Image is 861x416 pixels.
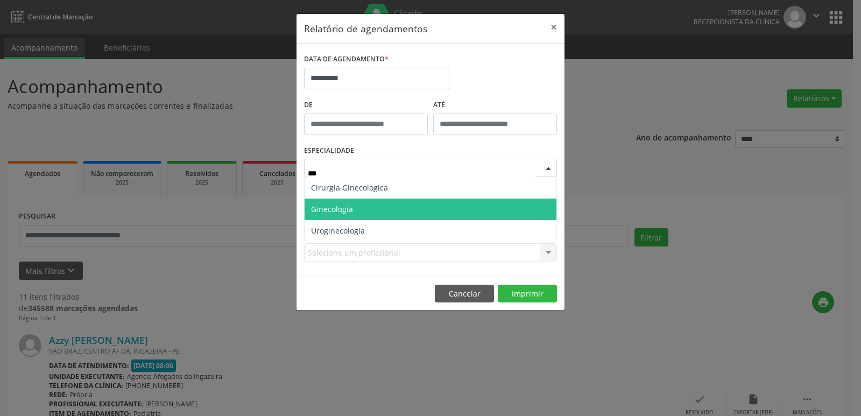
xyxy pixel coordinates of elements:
label: ESPECIALIDADE [304,143,354,159]
button: Imprimir [498,285,557,303]
button: Cancelar [435,285,494,303]
label: DATA DE AGENDAMENTO [304,51,389,68]
h5: Relatório de agendamentos [304,22,427,36]
label: ATÉ [433,97,557,114]
span: Uroginecologia [311,225,365,236]
label: De [304,97,428,114]
span: Cirurgia Ginecologica [311,182,388,193]
button: Close [543,14,564,40]
span: Ginecologia [311,204,353,214]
